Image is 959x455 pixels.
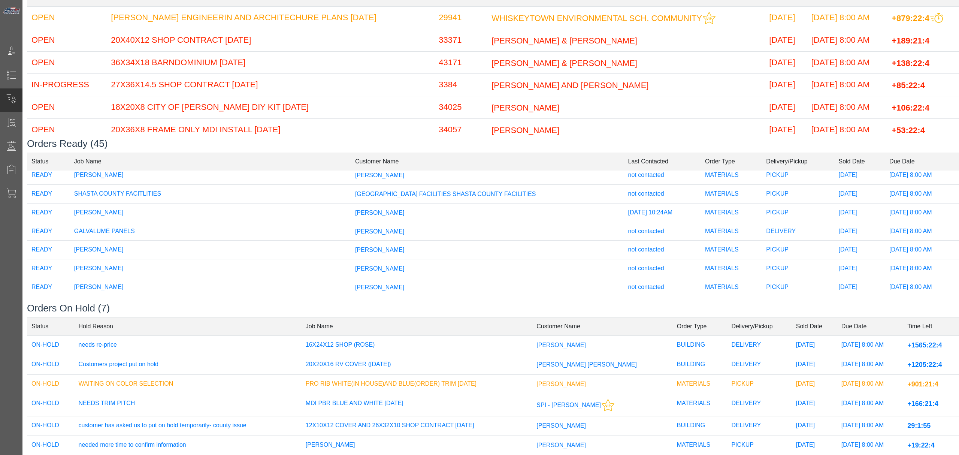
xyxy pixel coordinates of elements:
td: [DATE] 8:00 AM [837,355,903,375]
h3: Orders Ready (45) [27,138,959,150]
td: MATERIALS [701,166,762,185]
h3: Orders On Hold (7) [27,302,959,314]
td: 20X20X16 RV COVER ([DATE]) [301,355,532,375]
img: This customer should be prioritized [602,399,614,412]
td: [DATE] 8:00 AM [885,185,959,204]
td: [DATE] 8:00 AM [885,203,959,222]
td: [DATE] [792,394,837,416]
td: Job Name [301,317,532,336]
td: Delivery/Pickup [727,317,791,336]
td: not contacted [624,222,701,241]
td: [DATE] [792,416,837,436]
td: [DATE] 8:00 AM [807,6,887,29]
td: [DATE] 8:00 AM [885,241,959,259]
td: Status [27,317,74,336]
td: [DATE] [765,29,807,51]
td: PICKUP [762,166,834,185]
td: MATERIALS [701,241,762,259]
td: ON-HOLD [27,416,74,436]
td: [DATE] [765,51,807,74]
span: [PERSON_NAME] [536,342,586,348]
td: [DATE] 8:00 AM [837,416,903,436]
td: Sold Date [834,152,885,171]
td: Due Date [885,152,959,171]
td: Due Date [837,317,903,336]
span: [PERSON_NAME] [355,284,405,290]
span: +189:21:4 [892,36,929,45]
td: ON-HOLD [27,375,74,394]
td: READY [27,185,70,204]
td: ON-HOLD [27,336,74,355]
td: [DATE] [834,203,885,222]
td: Time Left [903,317,959,336]
span: +1205:22:4 [907,361,942,368]
td: DELIVERY [727,355,791,375]
span: [GEOGRAPHIC_DATA] FACILITIES SHASTA COUNTY FACILITIES [355,191,536,197]
span: [PERSON_NAME] AND [PERSON_NAME] [491,81,648,90]
td: 20X36X8 FRAME ONLY MDI INSTALL [DATE] [106,118,434,141]
td: [DATE] [765,118,807,141]
td: [DATE] [834,241,885,259]
span: [PERSON_NAME] [355,228,405,234]
span: [PERSON_NAME] [355,265,405,272]
span: [PERSON_NAME] [536,381,586,387]
td: [DATE] 8:00 AM [807,29,887,51]
td: Status [27,152,70,171]
td: Hold Reason [74,317,301,336]
td: [DATE] 8:00 AM [807,74,887,96]
td: READY [27,222,70,241]
span: +19:22:4 [907,442,935,449]
span: +1565:22:4 [907,341,942,349]
span: SPI - [PERSON_NAME] [536,402,601,408]
td: NEEDS TRIM PITCH [74,394,301,416]
td: PICKUP [762,241,834,259]
td: Job Name [70,152,351,171]
td: MATERIALS [701,203,762,222]
td: [DATE] 8:00 AM [807,118,887,141]
td: [DATE] [765,74,807,96]
span: 29:1:55 [907,422,931,430]
td: [DATE] [834,259,885,278]
td: READY [27,278,70,296]
td: Last Contacted [624,152,701,171]
td: ON-HOLD [27,394,74,416]
td: [PERSON_NAME] [70,166,351,185]
td: [DATE] [765,96,807,119]
td: not contacted [624,166,701,185]
span: [PERSON_NAME] & [PERSON_NAME] [491,36,637,45]
td: 33371 [434,29,487,51]
td: not contacted [624,185,701,204]
td: DELIVERY [762,222,834,241]
td: [PERSON_NAME] [70,241,351,259]
td: PRO RIB WHITE(IN HOUSE)AND BLUE(ORDER) TRIM [DATE] [301,375,532,394]
span: +85:22:4 [892,81,925,90]
td: Sold Date [792,317,837,336]
span: +138:22:4 [892,58,929,67]
td: SHASTA COUNTY FACITLITIES [70,185,351,204]
td: [DATE] 8:00 AM [885,259,959,278]
td: 36X34X18 BARNDOMINIUM [DATE] [106,51,434,74]
td: [PERSON_NAME] [70,259,351,278]
td: PICKUP [762,259,834,278]
td: [DATE] [792,375,837,394]
td: GALVALUME PANELS [70,222,351,241]
td: [DATE] 8:00 AM [807,51,887,74]
span: +53:22:4 [892,125,925,135]
img: This order should be prioritized [930,13,943,23]
td: [DATE] 8:00 AM [885,278,959,296]
td: 12X10X12 COVER AND 26X32X10 SHOP CONTRACT [DATE] [301,416,532,436]
td: 16X24X12 SHOP (ROSE) [301,336,532,355]
img: This customer should be prioritized [703,12,716,24]
span: [PERSON_NAME] [355,210,405,216]
td: [DATE] 8:00 AM [837,336,903,355]
td: Customer Name [532,317,672,336]
td: [DATE] [834,222,885,241]
span: [PERSON_NAME] [PERSON_NAME] [536,361,637,368]
td: [DATE] [792,336,837,355]
td: [DATE] 8:00 AM [885,222,959,241]
td: BUILDING [672,355,727,375]
td: needs re-price [74,336,301,355]
span: [PERSON_NAME] & [PERSON_NAME] [491,58,637,67]
td: ON-HOLD [27,355,74,375]
td: MATERIALS [701,222,762,241]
